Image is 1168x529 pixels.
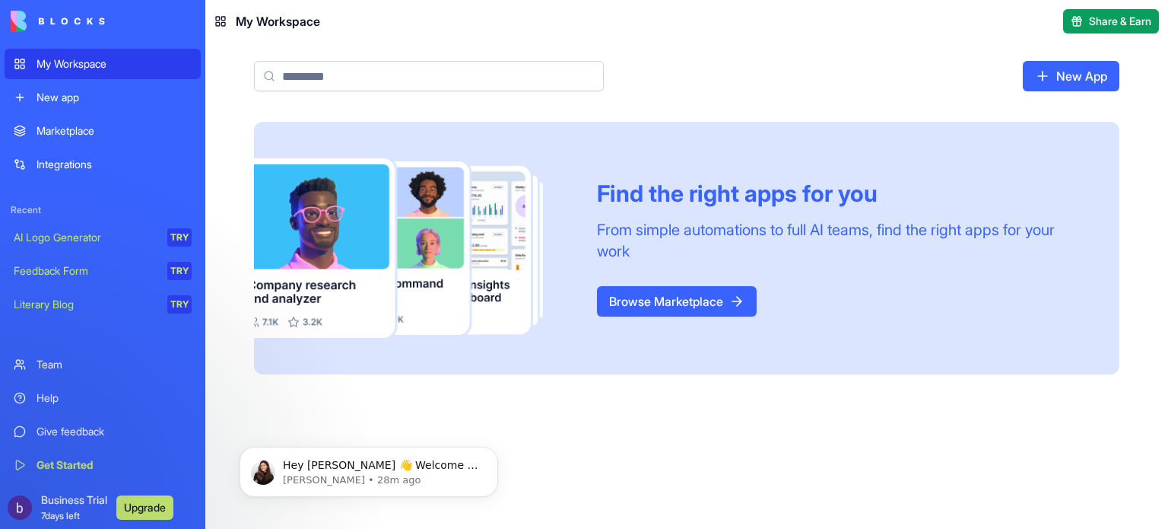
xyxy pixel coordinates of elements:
a: Feedback FormTRY [5,256,201,286]
a: Team [5,349,201,380]
div: My Workspace [36,56,192,72]
div: Get Started [36,457,192,473]
a: Give feedback [5,416,201,447]
div: Give feedback [36,424,192,439]
a: New app [5,82,201,113]
span: Share & Earn [1089,14,1151,29]
img: Frame_181_egmpey.png [254,158,573,338]
a: My Workspace [5,49,201,79]
a: AI Logo GeneratorTRY [5,222,201,253]
img: logo [11,11,105,32]
a: New App [1023,61,1119,91]
iframe: Intercom notifications message [217,415,521,521]
span: Business Trial [41,492,107,523]
div: New app [36,90,192,105]
div: TRY [167,295,192,314]
a: Integrations [5,149,201,180]
button: Share & Earn [1063,9,1159,33]
img: ACg8ocIAWRTTHDn4gCYPWGbWnhqYLNRUR08efkuC31UQVOeK8i_7Uw=s96-c [8,496,32,520]
span: 7 days left [41,510,80,521]
div: AI Logo Generator [14,230,157,245]
div: Feedback Form [14,263,157,279]
div: From simple automations to full AI teams, find the right apps for your work [597,219,1083,262]
span: Recent [5,204,201,216]
div: Find the right apps for you [597,180,1083,207]
div: Team [36,357,192,372]
a: Marketplace [5,116,201,146]
div: TRY [167,262,192,280]
a: Help [5,383,201,413]
div: TRY [167,228,192,247]
button: Upgrade [116,496,173,520]
div: Help [36,390,192,406]
a: Browse Marketplace [597,286,757,317]
div: Literary Blog [14,297,157,312]
div: Integrations [36,157,192,172]
a: Literary BlogTRY [5,289,201,320]
a: Get Started [5,450,201,480]
div: Marketplace [36,123,192,139]
span: My Workspace [236,12,320,30]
